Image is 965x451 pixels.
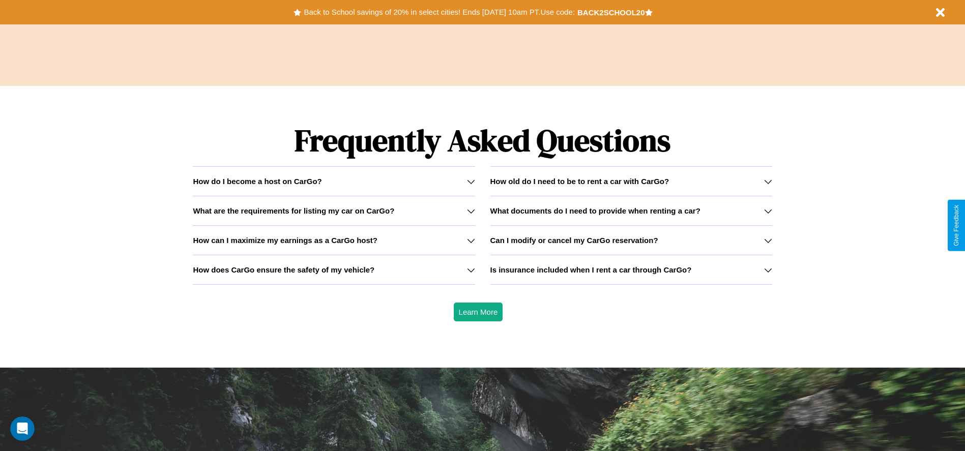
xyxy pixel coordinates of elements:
[953,205,960,246] div: Give Feedback
[193,206,394,215] h3: What are the requirements for listing my car on CarGo?
[454,303,503,321] button: Learn More
[490,206,700,215] h3: What documents do I need to provide when renting a car?
[490,265,692,274] h3: Is insurance included when I rent a car through CarGo?
[193,177,321,186] h3: How do I become a host on CarGo?
[301,5,577,19] button: Back to School savings of 20% in select cities! Ends [DATE] 10am PT.Use code:
[490,177,669,186] h3: How old do I need to be to rent a car with CarGo?
[193,265,374,274] h3: How does CarGo ensure the safety of my vehicle?
[10,416,35,441] iframe: Intercom live chat
[577,8,645,17] b: BACK2SCHOOL20
[490,236,658,245] h3: Can I modify or cancel my CarGo reservation?
[193,236,377,245] h3: How can I maximize my earnings as a CarGo host?
[193,114,772,166] h1: Frequently Asked Questions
